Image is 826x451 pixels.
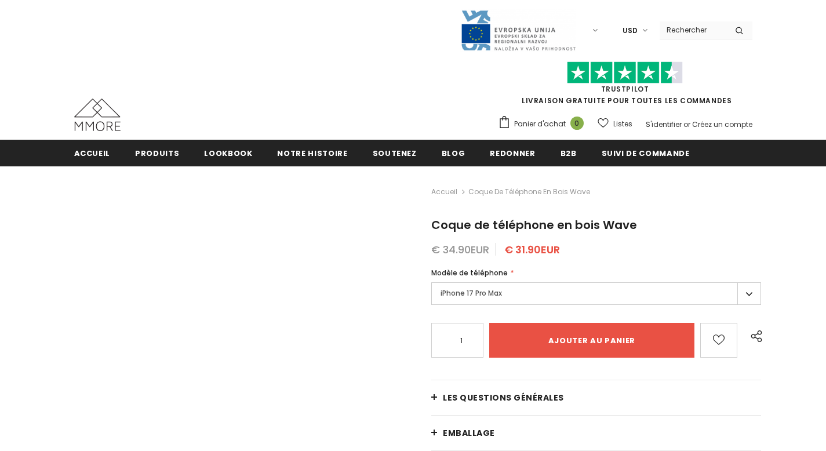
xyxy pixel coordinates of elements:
span: Coque de téléphone en bois Wave [468,185,590,199]
span: soutenez [373,148,417,159]
img: Javni Razpis [460,9,576,52]
input: Search Site [660,21,726,38]
a: Accueil [431,185,457,199]
img: Cas MMORE [74,99,121,131]
a: Créez un compte [692,119,752,129]
a: Listes [598,114,632,134]
a: Accueil [74,140,111,166]
span: Panier d'achat [514,118,566,130]
a: S'identifier [646,119,682,129]
span: Produits [135,148,179,159]
span: € 34.90EUR [431,242,489,257]
span: Accueil [74,148,111,159]
span: € 31.90EUR [504,242,560,257]
input: Ajouter au panier [489,323,694,358]
a: Javni Razpis [460,25,576,35]
span: or [683,119,690,129]
a: soutenez [373,140,417,166]
span: B2B [561,148,577,159]
span: Listes [613,118,632,130]
span: Blog [442,148,465,159]
span: LIVRAISON GRATUITE POUR TOUTES LES COMMANDES [498,67,752,106]
span: Notre histoire [277,148,347,159]
a: Panier d'achat 0 [498,115,590,133]
a: Notre histoire [277,140,347,166]
span: Lookbook [204,148,252,159]
a: B2B [561,140,577,166]
span: 0 [570,117,584,130]
span: Modèle de téléphone [431,268,508,278]
a: Suivi de commande [602,140,690,166]
span: Coque de téléphone en bois Wave [431,217,637,233]
span: EMBALLAGE [443,427,495,439]
label: iPhone 17 Pro Max [431,282,761,305]
a: Produits [135,140,179,166]
span: Les questions générales [443,392,564,403]
img: Faites confiance aux étoiles pilotes [567,61,683,84]
a: Les questions générales [431,380,761,415]
a: EMBALLAGE [431,416,761,450]
a: TrustPilot [601,84,649,94]
span: Redonner [490,148,535,159]
a: Lookbook [204,140,252,166]
a: Redonner [490,140,535,166]
span: USD [623,25,638,37]
a: Blog [442,140,465,166]
span: Suivi de commande [602,148,690,159]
